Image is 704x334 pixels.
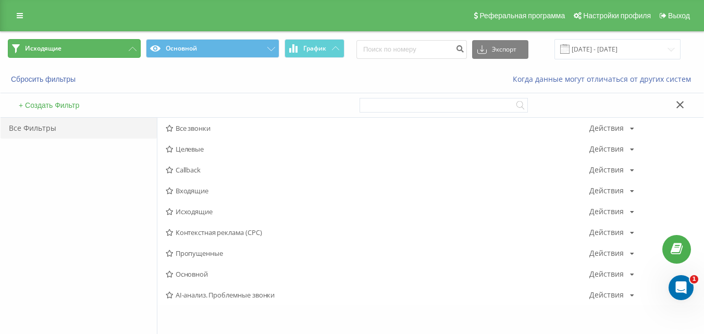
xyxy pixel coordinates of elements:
[166,187,589,194] span: Входящие
[589,125,624,132] div: Действия
[513,74,696,84] a: Когда данные могут отличаться от других систем
[166,270,589,278] span: Основной
[146,39,279,58] button: Основной
[166,145,589,153] span: Целевые
[589,166,624,174] div: Действия
[673,100,688,111] button: Закрыть
[166,250,589,257] span: Пропущенные
[589,229,624,236] div: Действия
[166,229,589,236] span: Контекстная реклама (CPC)
[303,45,326,52] span: График
[589,208,624,215] div: Действия
[589,291,624,299] div: Действия
[166,125,589,132] span: Все звонки
[589,145,624,153] div: Действия
[589,250,624,257] div: Действия
[589,187,624,194] div: Действия
[285,39,344,58] button: График
[589,270,624,278] div: Действия
[479,11,565,20] span: Реферальная программа
[690,275,698,283] span: 1
[166,166,589,174] span: Callback
[8,75,81,84] button: Сбросить фильтры
[166,208,589,215] span: Исходящие
[472,40,528,59] button: Экспорт
[8,39,141,58] button: Исходящие
[166,291,589,299] span: AI-анализ. Проблемные звонки
[1,118,157,139] div: Все Фильтры
[16,101,82,110] button: + Создать Фильтр
[25,44,61,53] span: Исходящие
[668,11,690,20] span: Выход
[669,275,694,300] iframe: Intercom live chat
[583,11,651,20] span: Настройки профиля
[356,40,467,59] input: Поиск по номеру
